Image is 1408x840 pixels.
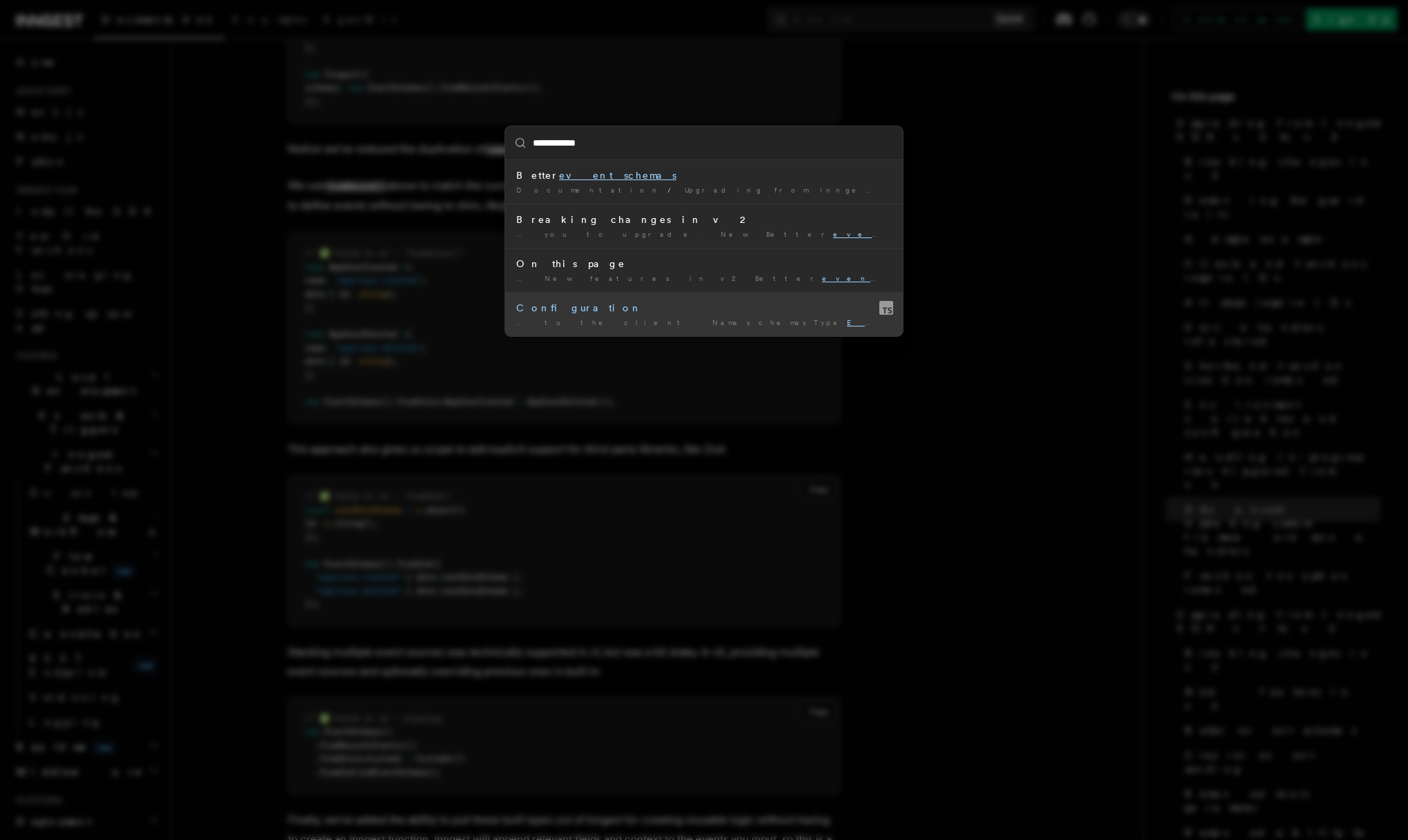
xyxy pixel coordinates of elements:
div: … New features in v2 Better Clearer event sending … [516,273,892,284]
mark: event schemas [822,274,961,282]
div: … to the client. NameschemasType RequiredoptionalVersionv2.0 … [516,318,892,328]
span: / [667,186,679,194]
mark: event schemas [559,170,676,181]
span: Documentation [516,186,662,194]
mark: EventSchemas [847,318,975,326]
div: Better [516,168,892,182]
mark: event schemas [833,230,972,238]
div: … you to upgrade. New Better - create and maintain … [516,229,892,240]
div: Configuration [516,301,892,315]
span: Upgrading from Inngest SDK v1 to v2 [685,186,1039,194]
div: On this page [516,257,892,271]
div: Breaking changes in v2 [516,213,892,226]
